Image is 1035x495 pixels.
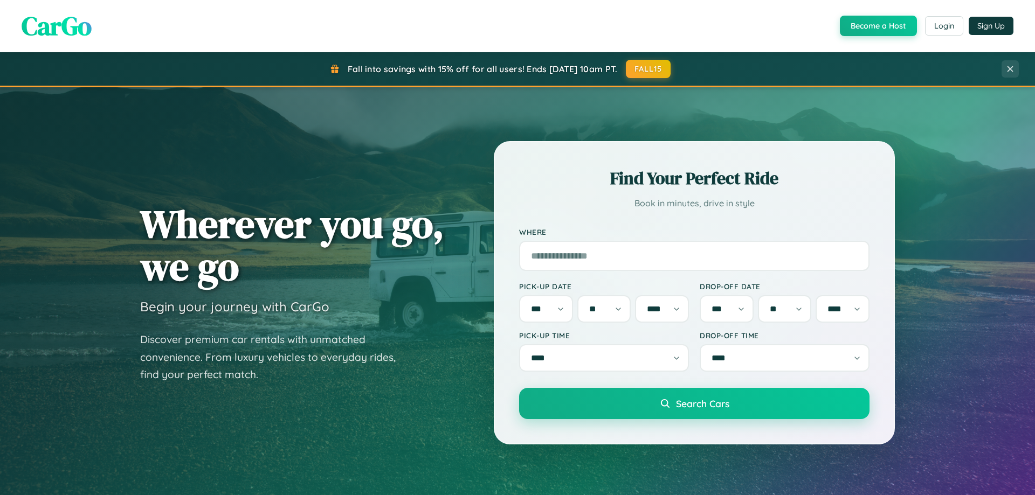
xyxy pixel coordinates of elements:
span: CarGo [22,8,92,44]
span: Search Cars [676,398,729,409]
span: Fall into savings with 15% off for all users! Ends [DATE] 10am PT. [348,64,618,74]
h3: Begin your journey with CarGo [140,298,329,315]
h2: Find Your Perfect Ride [519,166,870,190]
button: Search Cars [519,388,870,419]
button: Login [925,16,963,36]
label: Drop-off Time [700,331,870,340]
label: Where [519,227,870,236]
h1: Wherever you go, we go [140,203,444,288]
button: FALL15 [626,60,671,78]
p: Book in minutes, drive in style [519,196,870,211]
button: Become a Host [840,16,917,36]
label: Drop-off Date [700,282,870,291]
button: Sign Up [969,17,1013,35]
label: Pick-up Date [519,282,689,291]
label: Pick-up Time [519,331,689,340]
p: Discover premium car rentals with unmatched convenience. From luxury vehicles to everyday rides, ... [140,331,410,384]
